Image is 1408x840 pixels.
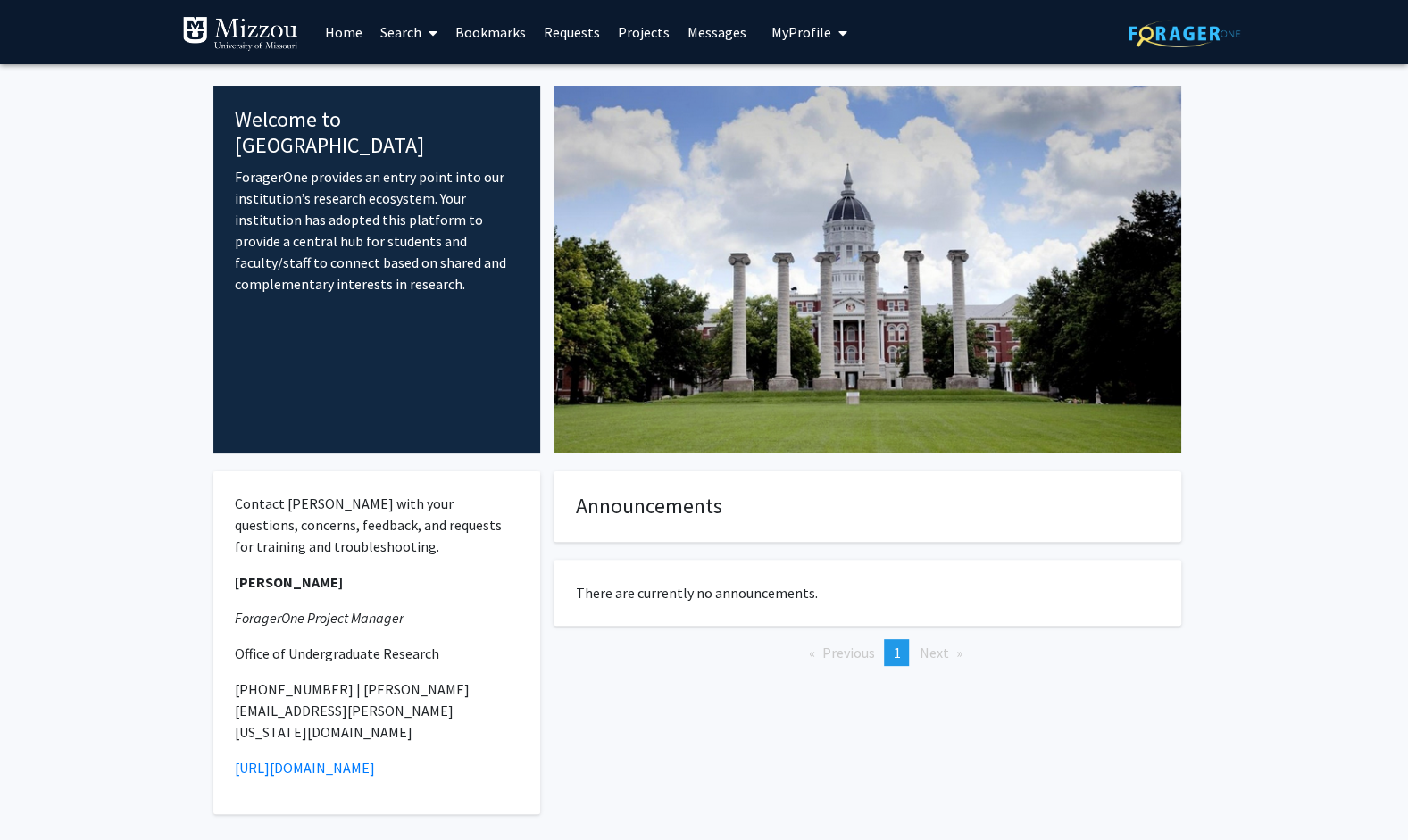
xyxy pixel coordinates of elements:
[235,678,520,743] p: [PHONE_NUMBER] | [PERSON_NAME][EMAIL_ADDRESS][PERSON_NAME][US_STATE][DOMAIN_NAME]
[235,166,520,295] p: ForagerOne provides an entry point into our institution’s research ecosystem. Your institution ha...
[1129,20,1240,47] img: ForagerOne Logo
[235,609,404,627] em: ForagerOne Project Manager
[821,644,874,661] span: Previous
[576,582,1159,603] p: There are currently no announcements.
[554,639,1181,666] ul: Pagination
[1332,760,1395,827] iframe: Chat
[554,86,1181,453] img: Cover Image
[919,644,948,661] span: Next
[371,1,446,63] a: Search
[771,23,831,41] span: My Profile
[235,107,520,159] h4: Welcome to [GEOGRAPHIC_DATA]
[235,643,520,664] p: Office of Undergraduate Research
[609,1,679,63] a: Projects
[535,1,609,63] a: Requests
[893,644,900,661] span: 1
[235,573,343,591] strong: [PERSON_NAME]
[316,1,371,63] a: Home
[679,1,755,63] a: Messages
[235,759,375,777] a: [URL][DOMAIN_NAME]
[235,493,520,557] p: Contact [PERSON_NAME] with your questions, concerns, feedback, and requests for training and trou...
[182,16,298,52] img: University of Missouri Logo
[446,1,535,63] a: Bookmarks
[576,494,1159,520] h4: Announcements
